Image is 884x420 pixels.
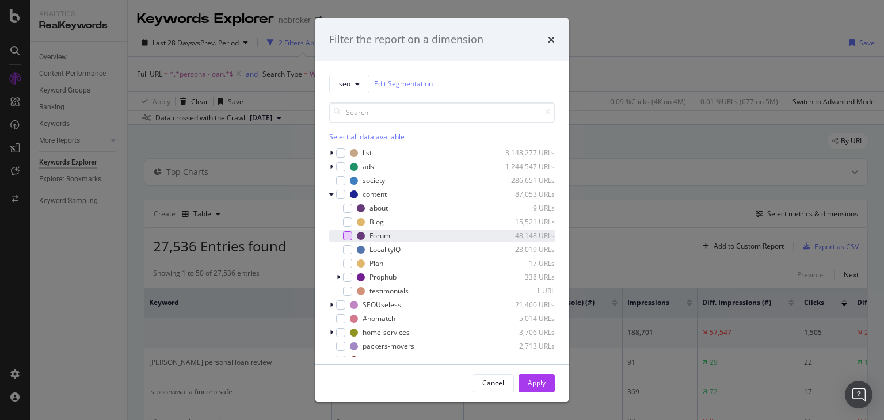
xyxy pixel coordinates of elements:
div: Select all data available [329,132,555,142]
div: Forum [369,231,390,240]
div: list [363,148,372,158]
div: Cancel [482,378,504,388]
div: ads [363,162,374,171]
div: #nomatch [363,314,395,323]
a: Edit Segmentation [374,78,433,90]
input: Search [329,102,555,123]
div: 21,460 URLs [498,300,555,310]
button: Apply [519,374,555,392]
div: 1,244,547 URLs [498,162,555,171]
div: modal [315,18,569,402]
div: 87,053 URLs [498,189,555,199]
div: 1 URL [498,286,555,296]
div: testimonials [369,286,409,296]
button: seo [329,75,369,93]
div: 23,019 URLs [498,245,555,254]
div: LocalityIQ [369,245,401,254]
button: Cancel [473,374,514,392]
div: 17 URLs [498,258,555,268]
div: 3,706 URLs [498,327,555,337]
div: 15,521 URLs [498,217,555,227]
div: about [369,203,388,213]
div: content [363,189,387,199]
div: Filter the report on a dimension [329,32,483,47]
div: 495 URLs [498,355,555,365]
div: 286,651 URLs [498,175,555,185]
div: Prophub [369,272,397,282]
span: seo [339,79,350,89]
div: 338 URLs [498,272,555,282]
div: SEOUseless [363,300,401,310]
div: 9 URLs [498,203,555,213]
div: 2,713 URLs [498,341,555,351]
div: home-services [363,327,410,337]
div: Blog [369,217,384,227]
div: 3,148,277 URLs [498,148,555,158]
div: 48,148 URLs [498,231,555,240]
div: times [548,32,555,47]
div: Plan [369,258,383,268]
div: Open Intercom Messenger [845,381,872,408]
div: loan [363,355,376,365]
div: Apply [528,378,546,388]
div: packers-movers [363,341,414,351]
div: society [363,175,385,185]
div: 5,014 URLs [498,314,555,323]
